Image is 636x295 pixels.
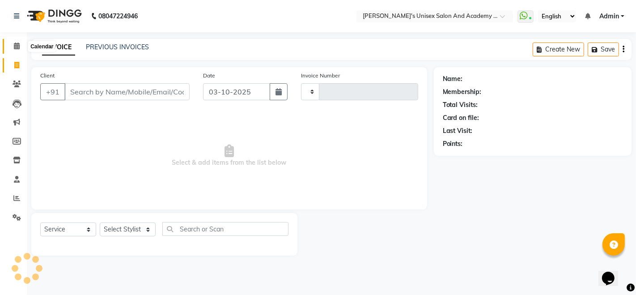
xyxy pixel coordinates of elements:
span: Admin [599,12,619,21]
div: Card on file: [443,113,479,123]
label: Date [203,72,215,80]
label: Invoice Number [301,72,340,80]
div: Calendar [28,41,55,52]
div: Name: [443,74,463,84]
input: Search by Name/Mobile/Email/Code [64,83,190,100]
img: logo [23,4,84,29]
a: PREVIOUS INVOICES [86,43,149,51]
span: Select & add items from the list below [40,111,418,201]
input: Search or Scan [162,222,288,236]
b: 08047224946 [98,4,138,29]
button: +91 [40,83,65,100]
div: Last Visit: [443,126,473,136]
label: Client [40,72,55,80]
div: Total Visits: [443,100,478,110]
button: Save [588,43,619,56]
button: Create New [533,43,584,56]
div: Membership: [443,87,482,97]
iframe: chat widget [598,259,627,286]
div: Points: [443,139,463,149]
